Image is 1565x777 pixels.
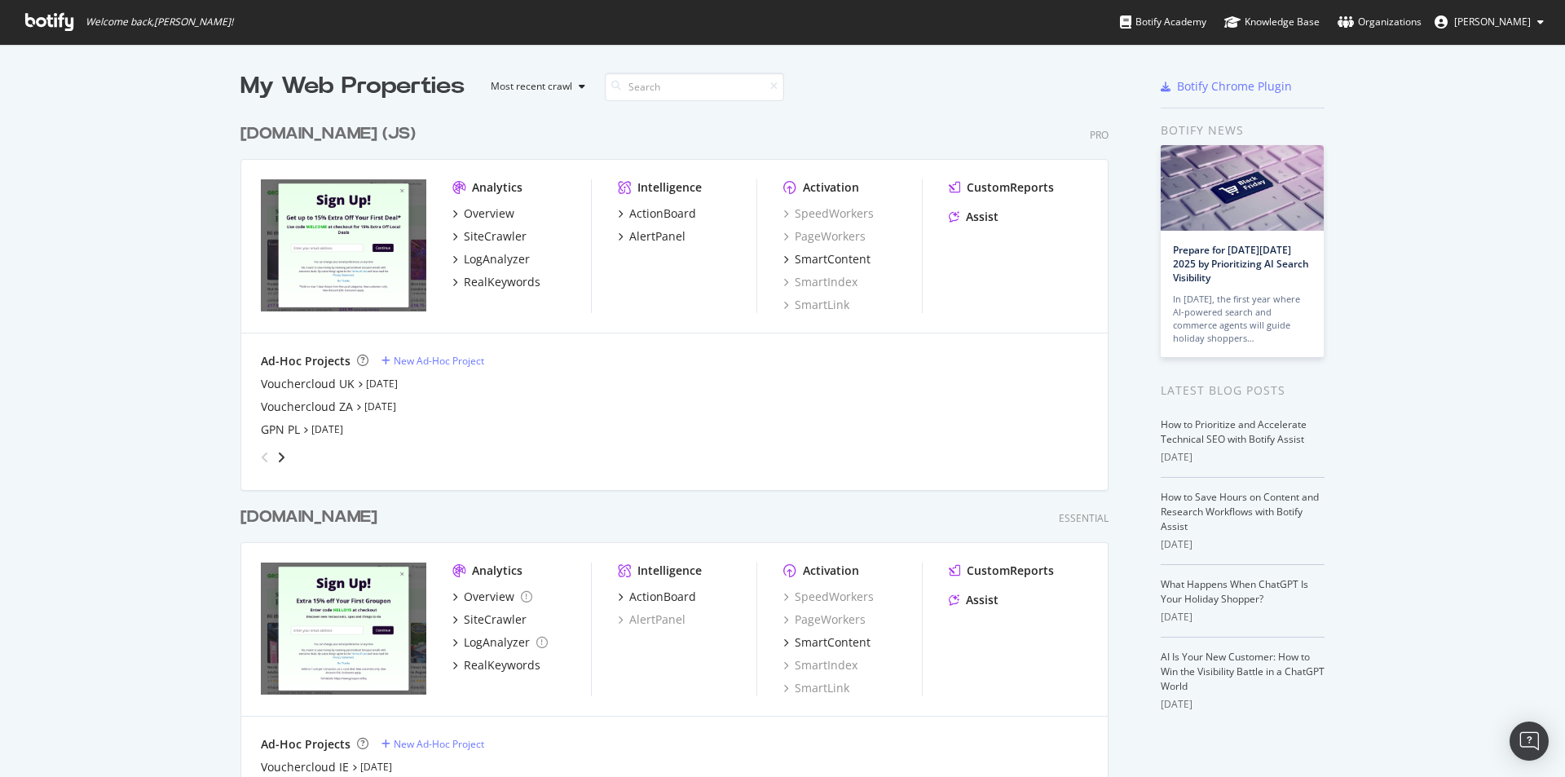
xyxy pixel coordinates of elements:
[240,122,416,146] div: [DOMAIN_NAME] (JS)
[618,228,686,245] a: AlertPanel
[1120,14,1206,30] div: Botify Academy
[795,251,871,267] div: SmartContent
[1161,697,1325,712] div: [DATE]
[452,274,540,290] a: RealKeywords
[949,592,999,608] a: Assist
[261,563,426,695] img: groupon.ie
[394,737,484,751] div: New Ad-Hoc Project
[1177,78,1292,95] div: Botify Chrome Plugin
[464,611,527,628] div: SiteCrawler
[783,274,857,290] div: SmartIndex
[261,759,349,775] a: Vouchercloud IE
[452,611,527,628] a: SiteCrawler
[629,589,696,605] div: ActionBoard
[360,760,392,774] a: [DATE]
[452,589,532,605] a: Overview
[783,251,871,267] a: SmartContent
[605,73,784,101] input: Search
[452,657,540,673] a: RealKeywords
[629,205,696,222] div: ActionBoard
[478,73,592,99] button: Most recent crawl
[364,400,396,413] a: [DATE]
[949,179,1054,196] a: CustomReports
[1510,722,1549,761] div: Open Intercom Messenger
[472,563,522,579] div: Analytics
[795,634,871,651] div: SmartContent
[1059,511,1109,525] div: Essential
[783,657,857,673] a: SmartIndex
[967,179,1054,196] div: CustomReports
[967,563,1054,579] div: CustomReports
[464,634,530,651] div: LogAnalyzer
[803,179,859,196] div: Activation
[949,563,1054,579] a: CustomReports
[381,354,484,368] a: New Ad-Hoc Project
[464,251,530,267] div: LogAnalyzer
[783,297,849,313] a: SmartLink
[803,563,859,579] div: Activation
[261,179,426,311] img: groupon.co.uk
[240,122,422,146] a: [DOMAIN_NAME] (JS)
[629,228,686,245] div: AlertPanel
[1173,293,1312,345] div: In [DATE], the first year where AI-powered search and commerce agents will guide holiday shoppers…
[1338,14,1422,30] div: Organizations
[783,228,866,245] a: PageWorkers
[949,209,999,225] a: Assist
[464,657,540,673] div: RealKeywords
[1224,14,1320,30] div: Knowledge Base
[464,205,514,222] div: Overview
[783,680,849,696] a: SmartLink
[276,449,287,466] div: angle-right
[1161,78,1292,95] a: Botify Chrome Plugin
[1161,650,1325,693] a: AI Is Your New Customer: How to Win the Visibility Battle in a ChatGPT World
[452,205,514,222] a: Overview
[1173,243,1309,285] a: Prepare for [DATE][DATE] 2025 by Prioritizing AI Search Visibility
[452,634,548,651] a: LogAnalyzer
[261,399,353,415] a: Vouchercloud ZA
[261,353,350,369] div: Ad-Hoc Projects
[1090,128,1109,142] div: Pro
[618,589,696,605] a: ActionBoard
[1161,577,1308,606] a: What Happens When ChatGPT Is Your Holiday Shopper?
[472,179,522,196] div: Analytics
[240,505,377,529] div: [DOMAIN_NAME]
[240,505,384,529] a: [DOMAIN_NAME]
[1161,610,1325,625] div: [DATE]
[261,376,355,392] a: Vouchercloud UK
[366,377,398,391] a: [DATE]
[311,422,343,436] a: [DATE]
[464,274,540,290] div: RealKeywords
[254,444,276,470] div: angle-left
[452,251,530,267] a: LogAnalyzer
[394,354,484,368] div: New Ad-Hoc Project
[1161,537,1325,552] div: [DATE]
[491,82,572,91] div: Most recent crawl
[1161,121,1325,139] div: Botify news
[464,228,527,245] div: SiteCrawler
[86,15,233,29] span: Welcome back, [PERSON_NAME] !
[1454,15,1531,29] span: Luca Malagigi
[783,589,874,605] div: SpeedWorkers
[783,634,871,651] a: SmartContent
[261,422,300,438] a: GPN PL
[1422,9,1557,35] button: [PERSON_NAME]
[618,205,696,222] a: ActionBoard
[637,563,702,579] div: Intelligence
[1161,450,1325,465] div: [DATE]
[783,205,874,222] a: SpeedWorkers
[1161,382,1325,400] div: Latest Blog Posts
[1161,417,1307,446] a: How to Prioritize and Accelerate Technical SEO with Botify Assist
[464,589,514,605] div: Overview
[452,228,527,245] a: SiteCrawler
[618,611,686,628] a: AlertPanel
[783,611,866,628] a: PageWorkers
